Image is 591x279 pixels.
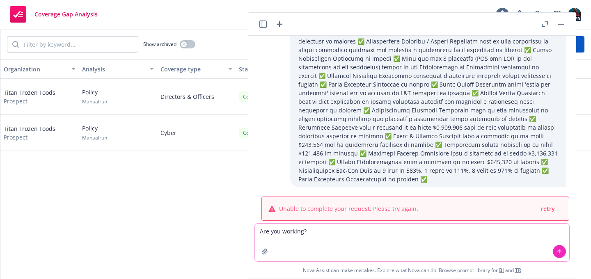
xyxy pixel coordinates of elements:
[160,65,223,73] div: Coverage type
[79,59,157,79] button: Analysis
[236,59,314,79] button: Status
[82,88,107,105] div: Policy
[303,262,521,279] span: Nova Assist can make mistakes. Explore what Nova can do: Browse prompt library for and
[82,98,107,105] span: Manual run
[530,6,547,23] a: Search
[0,59,79,79] button: Organization
[4,88,55,105] div: Titan Frozen Foods
[82,65,145,73] div: Analysis
[239,65,302,73] div: Status
[541,205,555,213] span: retry
[239,91,288,102] div: Complete - Manual
[4,65,66,73] div: Organization
[4,133,55,142] span: Prospect
[279,204,418,213] span: Unable to complete your request. Please try again.
[34,11,98,18] span: Coverage Gap Analysis
[157,79,236,115] div: Directors & Officers
[82,134,107,141] span: Manual run
[7,3,101,26] a: Coverage Gap Analysis
[549,6,566,23] a: Switch app
[511,6,528,23] a: Report a Bug
[255,224,569,261] textarea: Are you working?
[540,204,556,214] button: retry
[157,115,236,151] div: Cyber
[157,59,236,79] button: Coverage type
[12,41,19,48] svg: Search
[499,267,504,274] a: BI
[143,41,176,48] span: Show archived
[515,267,521,274] a: TR
[239,128,288,138] div: Complete - Manual
[82,124,107,141] div: Policy
[568,8,581,21] img: photo
[4,97,55,105] span: Prospect
[4,124,55,142] div: Titan Frozen Foods
[19,37,138,52] input: Filter by keyword...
